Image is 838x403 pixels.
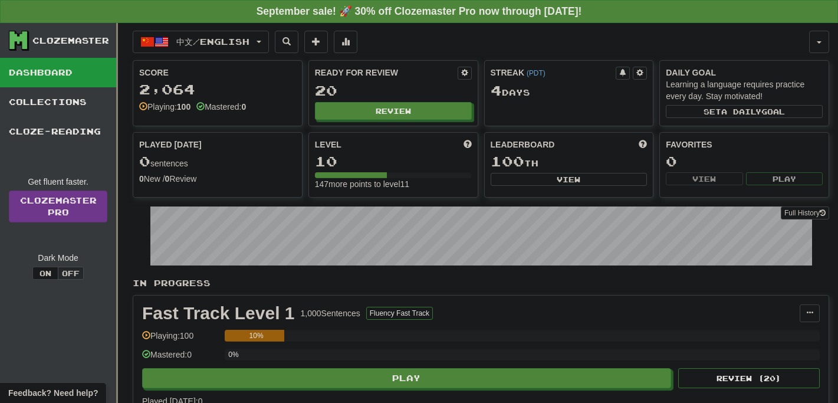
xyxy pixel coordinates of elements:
button: On [32,267,58,280]
span: 4 [491,82,502,99]
button: Review (20) [678,368,820,388]
span: Played [DATE] [139,139,202,150]
div: 10% [228,330,284,342]
div: Playing: [139,101,190,113]
button: Search sentences [275,31,298,53]
strong: 0 [241,102,246,112]
span: 100 [491,153,524,169]
span: Open feedback widget [8,387,98,399]
a: (PDT) [527,69,545,77]
div: 147 more points to level 11 [315,178,472,190]
div: th [491,154,648,169]
div: 0 [666,154,823,169]
div: Score [139,67,296,78]
div: 1,000 Sentences [301,307,360,319]
p: In Progress [133,277,829,289]
div: Learning a language requires practice every day. Stay motivated! [666,78,823,102]
span: 0 [139,153,150,169]
div: Dark Mode [9,252,107,264]
span: 中文 / English [176,37,249,47]
button: Add sentence to collection [304,31,328,53]
div: Favorites [666,139,823,150]
div: 10 [315,154,472,169]
div: Streak [491,67,616,78]
button: Fluency Fast Track [366,307,433,320]
a: ClozemasterPro [9,191,107,222]
span: Level [315,139,341,150]
button: Play [746,172,823,185]
div: Mastered: [196,101,246,113]
button: More stats [334,31,357,53]
button: Play [142,368,671,388]
button: View [491,173,648,186]
span: Score more points to level up [464,139,472,150]
div: 20 [315,83,472,98]
strong: September sale! 🚀 30% off Clozemaster Pro now through [DATE]! [257,5,582,17]
button: View [666,172,742,185]
span: Leaderboard [491,139,555,150]
div: Daily Goal [666,67,823,78]
div: Playing: 100 [142,330,219,349]
button: 中文/English [133,31,269,53]
div: Day s [491,83,648,99]
button: Review [315,102,472,120]
div: New / Review [139,173,296,185]
div: 2,064 [139,82,296,97]
div: Fast Track Level 1 [142,304,295,322]
strong: 0 [139,174,144,184]
div: Ready for Review [315,67,458,78]
div: Get fluent faster. [9,176,107,188]
div: sentences [139,154,296,169]
span: a daily [721,107,761,116]
button: Full History [781,207,829,219]
strong: 100 [177,102,190,112]
button: Seta dailygoal [666,105,823,118]
div: Mastered: 0 [142,349,219,368]
strong: 0 [165,174,170,184]
button: Off [58,267,84,280]
div: Clozemaster [32,35,109,47]
span: This week in points, UTC [639,139,647,150]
